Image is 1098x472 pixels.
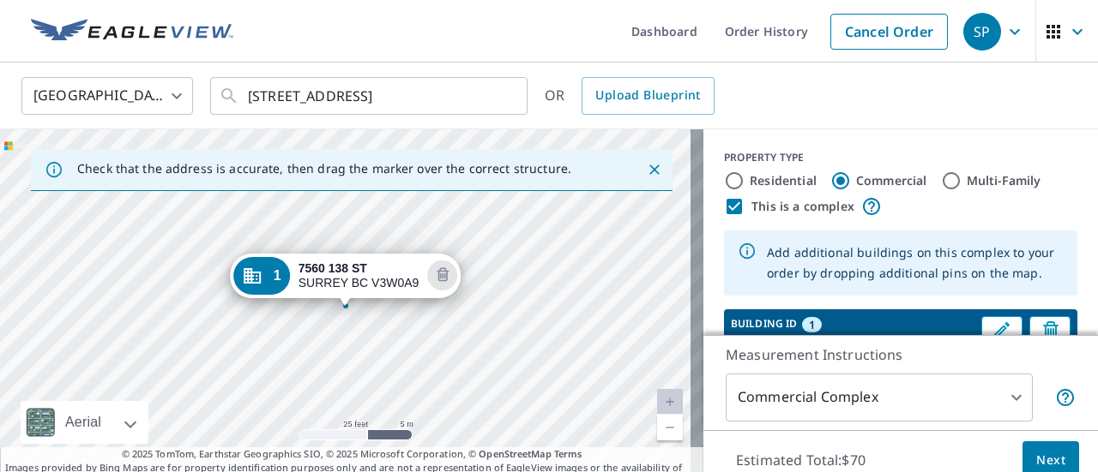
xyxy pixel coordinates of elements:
[595,85,700,106] span: Upload Blueprint
[427,260,457,290] button: Delete building 1
[479,447,551,460] a: OpenStreetMap
[751,198,854,215] label: This is a complex
[274,269,281,282] span: 1
[657,415,683,440] a: Current Level 20, Zoom Out
[856,172,927,189] label: Commercial
[230,254,462,307] div: Dropped pin, building 1, Commercial property, 7560 138 ST SURREY BC V3W0A9
[657,389,683,415] a: Current Level 20, Zoom In Disabled
[750,172,817,189] label: Residential
[767,236,1064,290] div: Add additional buildings on this complex to your order by dropping additional pins on the map.
[1055,387,1076,408] span: Each building may require a separate measurement report; if so, your account will be billed per r...
[1029,316,1071,344] button: Delete building 1
[726,344,1076,365] p: Measurement Instructions
[731,316,797,331] p: BUILDING ID
[545,77,715,115] div: OR
[963,13,1001,51] div: SP
[122,447,582,462] span: © 2025 TomTom, Earthstar Geographics SIO, © 2025 Microsoft Corporation, ©
[981,316,1023,344] button: Edit building 1
[299,261,419,290] div: SURREY BC V3W0A9
[21,401,148,444] div: Aerial
[830,14,948,50] a: Cancel Order
[21,72,193,120] div: [GEOGRAPHIC_DATA]
[809,317,815,332] span: 1
[1036,450,1065,471] span: Next
[726,373,1033,421] div: Commercial Complex
[77,161,571,176] p: Check that the address is accurate, then drag the marker over the correct structure.
[643,158,666,181] button: Close
[967,172,1041,189] label: Multi-Family
[582,77,714,115] a: Upload Blueprint
[724,150,1077,165] div: PROPERTY TYPE
[31,19,233,45] img: EV Logo
[248,72,492,120] input: Search by address or latitude-longitude
[299,261,367,275] strong: 7560 138 ST
[554,447,582,460] a: Terms
[60,401,106,444] div: Aerial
